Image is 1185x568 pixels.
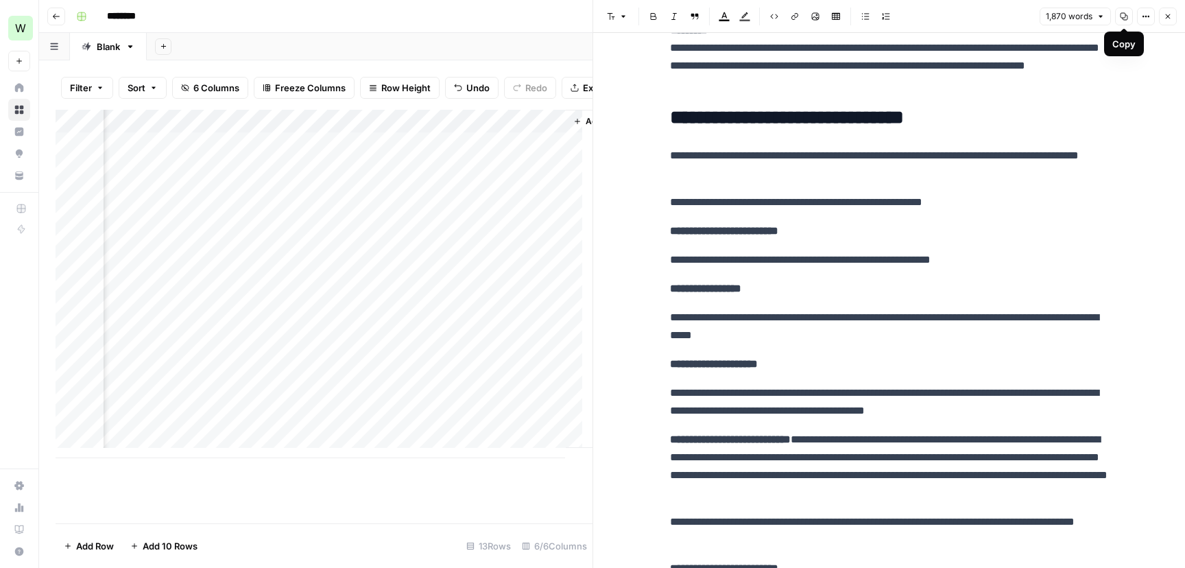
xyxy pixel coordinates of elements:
[56,535,122,557] button: Add Row
[128,81,145,95] span: Sort
[8,497,30,519] a: Usage
[8,541,30,563] button: Help + Support
[8,143,30,165] a: Opportunities
[8,475,30,497] a: Settings
[516,535,592,557] div: 6/6 Columns
[360,77,440,99] button: Row Height
[504,77,556,99] button: Redo
[70,33,147,60] a: Blank
[8,11,30,45] button: Workspace: Workspace1
[562,77,641,99] button: Export CSV
[1046,10,1092,23] span: 1,870 words
[70,81,92,95] span: Filter
[8,121,30,143] a: Insights
[1040,8,1111,25] button: 1,870 words
[381,81,431,95] span: Row Height
[254,77,355,99] button: Freeze Columns
[8,165,30,187] a: Your Data
[461,535,516,557] div: 13 Rows
[61,77,113,99] button: Filter
[1112,37,1136,51] div: Copy
[143,539,197,553] span: Add 10 Rows
[122,535,206,557] button: Add 10 Rows
[445,77,499,99] button: Undo
[15,20,26,36] span: W
[172,77,248,99] button: 6 Columns
[193,81,239,95] span: 6 Columns
[8,99,30,121] a: Browse
[97,40,120,54] div: Blank
[275,81,346,95] span: Freeze Columns
[466,81,490,95] span: Undo
[525,81,547,95] span: Redo
[119,77,167,99] button: Sort
[568,113,639,130] button: Add Column
[76,539,114,553] span: Add Row
[583,81,632,95] span: Export CSV
[8,77,30,99] a: Home
[8,519,30,541] a: Learning Hub
[586,115,634,128] span: Add Column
